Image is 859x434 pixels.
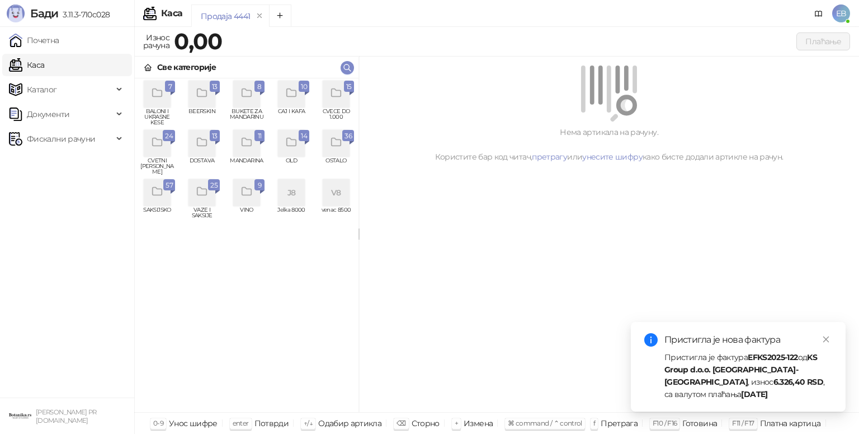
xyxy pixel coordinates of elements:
span: F10 / F16 [653,419,677,427]
span: SAKSIJSKO [139,207,175,224]
span: 10 [301,81,307,93]
a: унесите шифру [582,152,643,162]
span: close [822,335,830,343]
span: DOSTAVA [184,158,220,175]
span: 36 [344,130,352,142]
span: f [593,419,595,427]
div: J8 [278,179,305,206]
span: CVECE DO 1.000 [318,109,354,125]
span: enter [233,419,249,427]
span: 0-9 [153,419,163,427]
span: 14 [301,130,307,142]
span: venac 8500 [318,207,354,224]
span: Документи [27,103,69,125]
div: V8 [323,179,350,206]
span: VAZE I SAKSIJE [184,207,220,224]
button: remove [252,11,267,21]
span: info-circle [644,333,658,347]
a: Close [820,333,832,346]
span: VINO [229,207,265,224]
div: Потврди [254,416,289,431]
span: OSTALO [318,158,354,175]
span: ⌫ [397,419,405,427]
span: CAJ I KAFA [273,109,309,125]
span: Фискални рачуни [27,128,95,150]
span: OLD [273,158,309,175]
span: ⌘ command / ⌃ control [508,419,582,427]
div: Пристигла је нова фактура [664,333,832,347]
small: [PERSON_NAME] PR [DOMAIN_NAME] [36,408,97,424]
span: ↑/↓ [304,419,313,427]
div: Одабир артикла [318,416,381,431]
a: претрагу [532,152,567,162]
strong: KS Group d.o.o. [GEOGRAPHIC_DATA]-[GEOGRAPHIC_DATA] [664,352,817,387]
strong: 6.326,40 RSD [773,377,823,387]
span: BUKETE ZA MANDARINU [229,109,265,125]
span: 24 [165,130,173,142]
span: BALONI I UKRASNE KESE [139,109,175,125]
strong: [DATE] [741,389,767,399]
div: Платна картица [760,416,821,431]
span: CVETNI [PERSON_NAME] [139,158,175,175]
a: Почетна [9,29,59,52]
span: 9 [257,179,262,192]
div: Унос шифре [169,416,218,431]
div: Пристигла је фактура од , износ , са валутом плаћања [664,351,832,400]
span: Jelka 8000 [273,207,309,224]
span: BEERSKIN [184,109,220,125]
strong: EFKS2025-122 [748,352,797,362]
div: Све категорије [157,61,216,73]
span: + [455,419,458,427]
span: 3.11.3-710c028 [58,10,110,20]
div: Износ рачуна [141,30,172,53]
span: F11 / F17 [732,419,754,427]
span: 13 [212,81,218,93]
span: 25 [210,179,218,192]
div: grid [135,78,358,412]
img: Logo [7,4,25,22]
div: Готовина [682,416,717,431]
div: Претрага [601,416,638,431]
a: Документација [810,4,828,22]
span: 13 [212,130,218,142]
div: Нема артикала на рачуну. Користите бар код читач, или како бисте додали артикле на рачун. [372,126,846,163]
span: EB [832,4,850,22]
img: 64x64-companyLogo-0e2e8aaa-0bd2-431b-8613-6e3c65811325.png [9,405,31,427]
span: 11 [257,130,262,142]
div: Продаја 4441 [201,10,250,22]
button: Add tab [269,4,291,27]
a: Каса [9,54,44,76]
span: 8 [257,81,262,93]
span: MANDARINA [229,158,265,175]
div: Измена [464,416,493,431]
span: 57 [166,179,173,192]
span: Каталог [27,78,57,101]
span: 7 [167,81,173,93]
span: 15 [346,81,352,93]
div: Сторно [412,416,440,431]
span: Бади [30,7,58,20]
div: Каса [161,9,182,18]
strong: 0,00 [174,27,222,55]
button: Плаћање [796,32,850,50]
